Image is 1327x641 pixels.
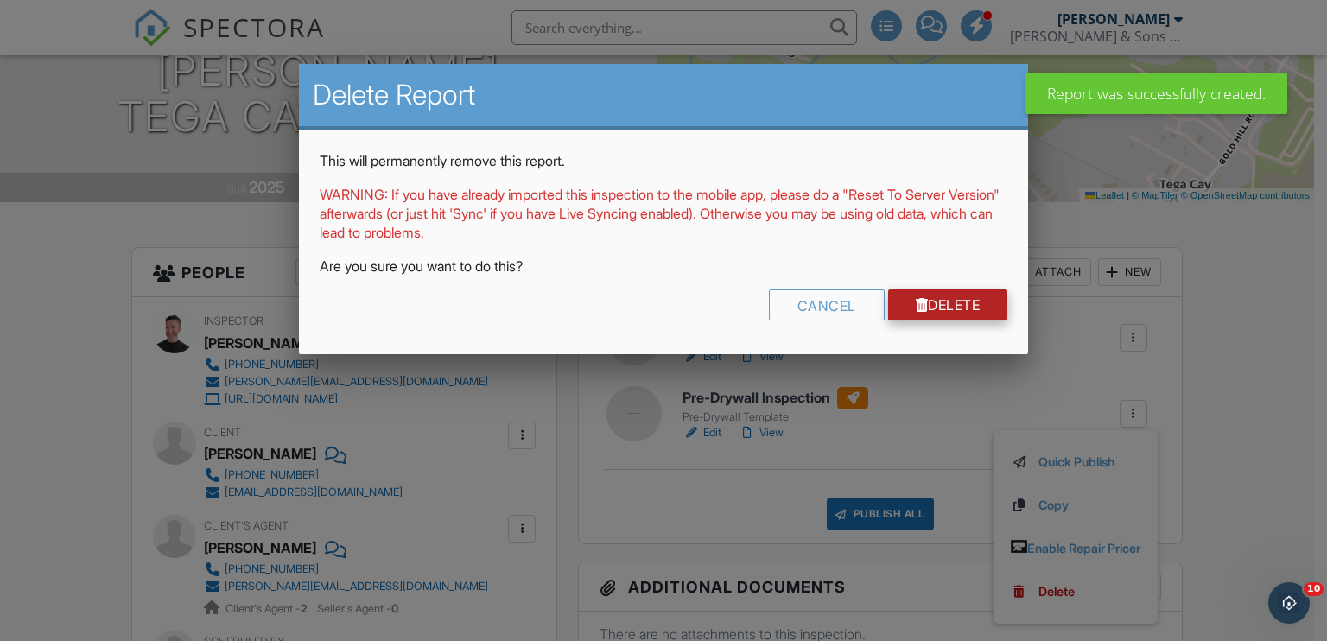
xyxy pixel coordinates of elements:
[313,78,1015,112] h2: Delete Report
[769,289,885,320] div: Cancel
[888,289,1008,320] a: Delete
[320,185,1008,243] p: WARNING: If you have already imported this inspection to the mobile app, please do a "Reset To Se...
[1025,73,1287,114] div: Report was successfully created.
[1304,582,1324,596] span: 10
[320,151,1008,170] p: This will permanently remove this report.
[1268,582,1310,624] iframe: Intercom live chat
[320,257,1008,276] p: Are you sure you want to do this?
